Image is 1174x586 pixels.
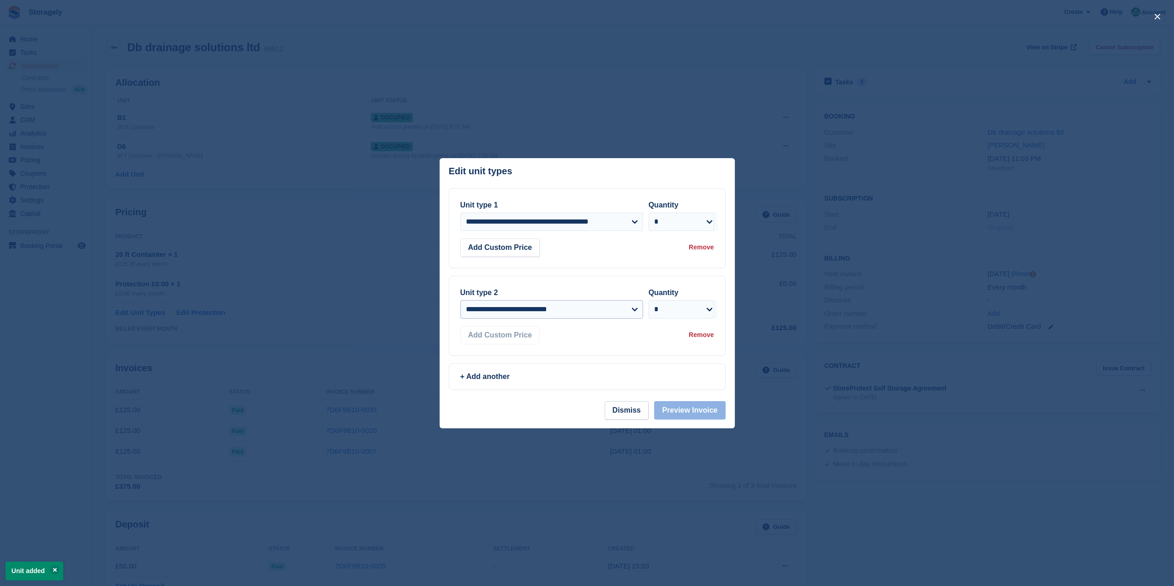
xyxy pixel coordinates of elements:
div: + Add another [460,371,714,382]
button: Preview Invoice [654,401,725,420]
button: Dismiss [605,401,649,420]
p: Unit added [6,562,63,580]
div: Remove [689,330,714,340]
label: Quantity [649,289,679,296]
a: + Add another [449,363,726,390]
label: Unit type 2 [460,289,498,296]
button: Add Custom Price [460,326,540,344]
label: Quantity [649,201,679,209]
div: Remove [689,243,714,252]
label: Unit type 1 [460,201,498,209]
p: Edit unit types [449,166,513,177]
button: Add Custom Price [460,238,540,257]
button: close [1150,9,1165,24]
